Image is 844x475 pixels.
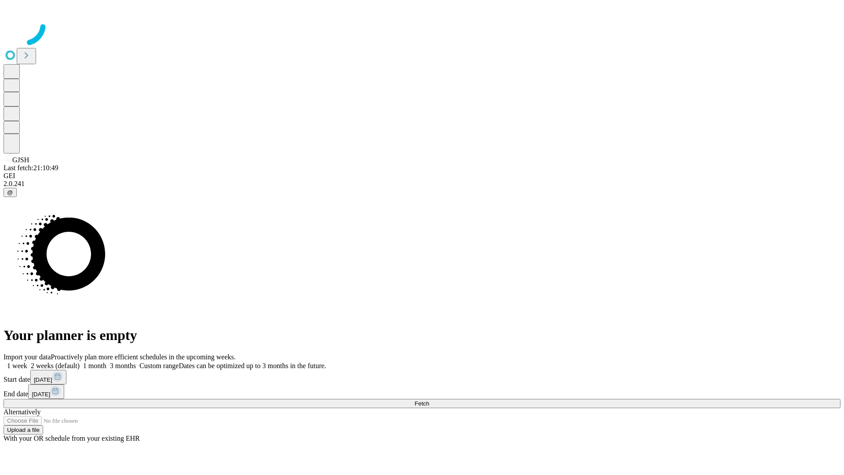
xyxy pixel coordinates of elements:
[32,391,50,398] span: [DATE]
[4,408,40,416] span: Alternatively
[4,188,17,197] button: @
[51,353,236,361] span: Proactively plan more efficient schedules in the upcoming weeks.
[415,400,429,407] span: Fetch
[4,327,840,343] h1: Your planner is empty
[7,189,13,196] span: @
[110,362,136,369] span: 3 months
[30,370,66,384] button: [DATE]
[31,362,80,369] span: 2 weeks (default)
[4,399,840,408] button: Fetch
[4,435,140,442] span: With your OR schedule from your existing EHR
[4,172,840,180] div: GEI
[28,384,64,399] button: [DATE]
[4,164,58,172] span: Last fetch: 21:10:49
[4,353,51,361] span: Import your data
[83,362,106,369] span: 1 month
[7,362,27,369] span: 1 week
[4,425,43,435] button: Upload a file
[139,362,178,369] span: Custom range
[34,376,52,383] span: [DATE]
[12,156,29,164] span: GJSH
[4,384,840,399] div: End date
[179,362,326,369] span: Dates can be optimized up to 3 months in the future.
[4,370,840,384] div: Start date
[4,180,840,188] div: 2.0.241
